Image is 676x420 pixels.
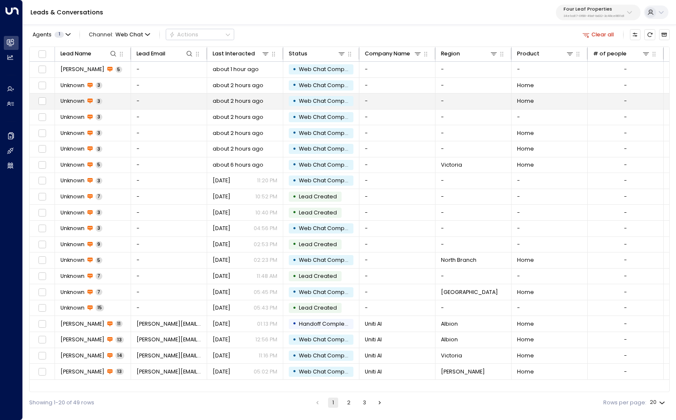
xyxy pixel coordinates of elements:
span: Agents [33,32,52,38]
span: Unknown [60,241,85,248]
td: - [131,300,207,316]
div: Showing 1-20 of 49 rows [29,399,94,407]
div: • [293,270,296,283]
span: Home [517,336,534,343]
span: Unknown [60,161,85,169]
span: Yesterday [213,256,230,264]
span: Web Chat Completed [299,256,359,264]
td: - [435,62,512,77]
button: Agents1 [29,29,73,40]
span: 3 [96,82,102,88]
span: Home [517,145,534,153]
td: - [131,93,207,109]
span: 9 [96,241,102,247]
span: Toggle select row [37,65,47,74]
p: 04:56 PM [254,225,277,232]
span: Toggle select row [37,113,47,122]
span: about 2 hours ago [213,129,263,137]
span: Uniti AI [365,368,382,376]
span: Web Chat Completed [299,352,359,359]
span: Mount Pleasant [441,288,498,296]
td: - [512,62,588,77]
div: Status [289,49,307,58]
td: - [512,173,588,189]
td: - [435,93,512,109]
td: - [131,78,207,93]
p: 05:45 PM [254,288,277,296]
td: - [512,300,588,316]
label: Rows per page: [603,399,646,407]
td: - [131,110,207,125]
span: Victoria [441,161,462,169]
span: Unknown [60,272,85,280]
div: • [293,285,296,299]
div: - [624,161,627,169]
span: Web Chat Completed [299,368,359,375]
span: Sep 25, 2025 [213,352,230,360]
span: 5 [115,66,122,73]
td: - [512,269,588,284]
span: Uniti AI [365,320,382,328]
span: Unknown [60,256,85,264]
span: Refresh [644,29,655,40]
div: - [624,336,627,343]
span: Kerric Knowles [60,368,104,376]
td: - [512,205,588,220]
span: Toggle select all [37,49,47,59]
span: 3 [96,146,102,152]
p: 05:02 PM [254,368,277,376]
span: Kerric Knowles [60,320,104,328]
span: 15 [96,305,104,311]
button: Go to next page [375,398,385,408]
p: 10:52 PM [255,193,277,200]
span: Sep 27, 2025 [213,288,230,296]
span: Home [517,82,534,89]
div: # of people [593,49,627,58]
td: - [359,110,435,125]
span: Lead Created [299,272,337,280]
span: Web Chat Completed [299,336,359,343]
span: 7 [96,193,102,200]
p: 02:53 PM [254,241,277,248]
div: • [293,126,296,140]
div: • [293,206,296,219]
td: - [131,189,207,205]
span: Yesterday [213,177,230,184]
td: - [512,110,588,125]
div: • [293,174,296,187]
span: Toggle select row [37,128,47,138]
td: - [435,205,512,220]
td: - [131,205,207,220]
span: Unknown [60,193,85,200]
span: Web Chat Completed [299,97,359,104]
span: 1 [55,32,64,38]
td: - [131,125,207,141]
div: • [293,333,296,346]
div: Button group with a nested menu [166,29,234,40]
span: Toggle select row [37,192,47,202]
span: Home [517,97,534,105]
div: • [293,190,296,203]
span: Toggle select row [37,351,47,361]
span: Handoff Completed [299,320,354,327]
div: - [624,113,627,121]
div: • [293,317,296,330]
span: Web Chat Completed [299,288,359,296]
td: - [435,110,512,125]
span: Home [517,352,534,360]
td: - [359,141,435,157]
div: Product [517,49,575,58]
span: Yesterday [213,209,230,217]
div: Last Interacted [213,49,270,58]
span: 3 [96,130,102,136]
div: - [624,209,627,217]
td: - [359,157,435,173]
span: 3 [96,114,102,120]
span: Unknown [60,288,85,296]
span: Sep 27, 2025 [213,320,230,328]
td: - [435,300,512,316]
div: Lead Email [137,49,165,58]
span: Albion [441,320,458,328]
td: - [359,173,435,189]
span: about 2 hours ago [213,97,263,105]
